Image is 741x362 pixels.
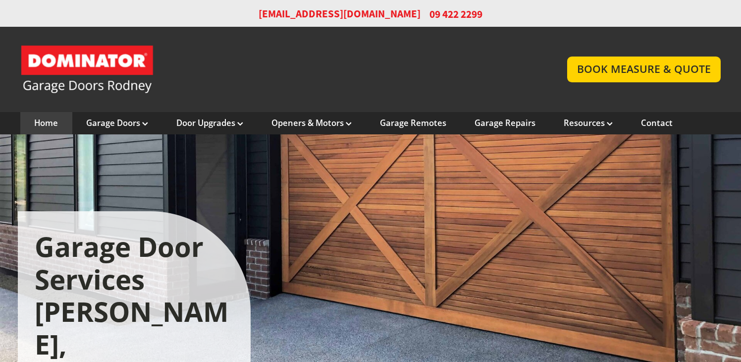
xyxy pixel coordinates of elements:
[86,118,148,128] a: Garage Doors
[564,118,613,128] a: Resources
[567,57,721,82] a: BOOK MEASURE & QUOTE
[259,7,421,21] a: [EMAIL_ADDRESS][DOMAIN_NAME]
[176,118,243,128] a: Door Upgrades
[34,118,58,128] a: Home
[475,118,535,128] a: Garage Repairs
[271,118,352,128] a: Openers & Motors
[380,118,446,128] a: Garage Remotes
[641,118,673,128] a: Contact
[20,45,547,94] a: Garage Door and Secure Access Solutions homepage
[429,7,482,21] span: 09 422 2299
